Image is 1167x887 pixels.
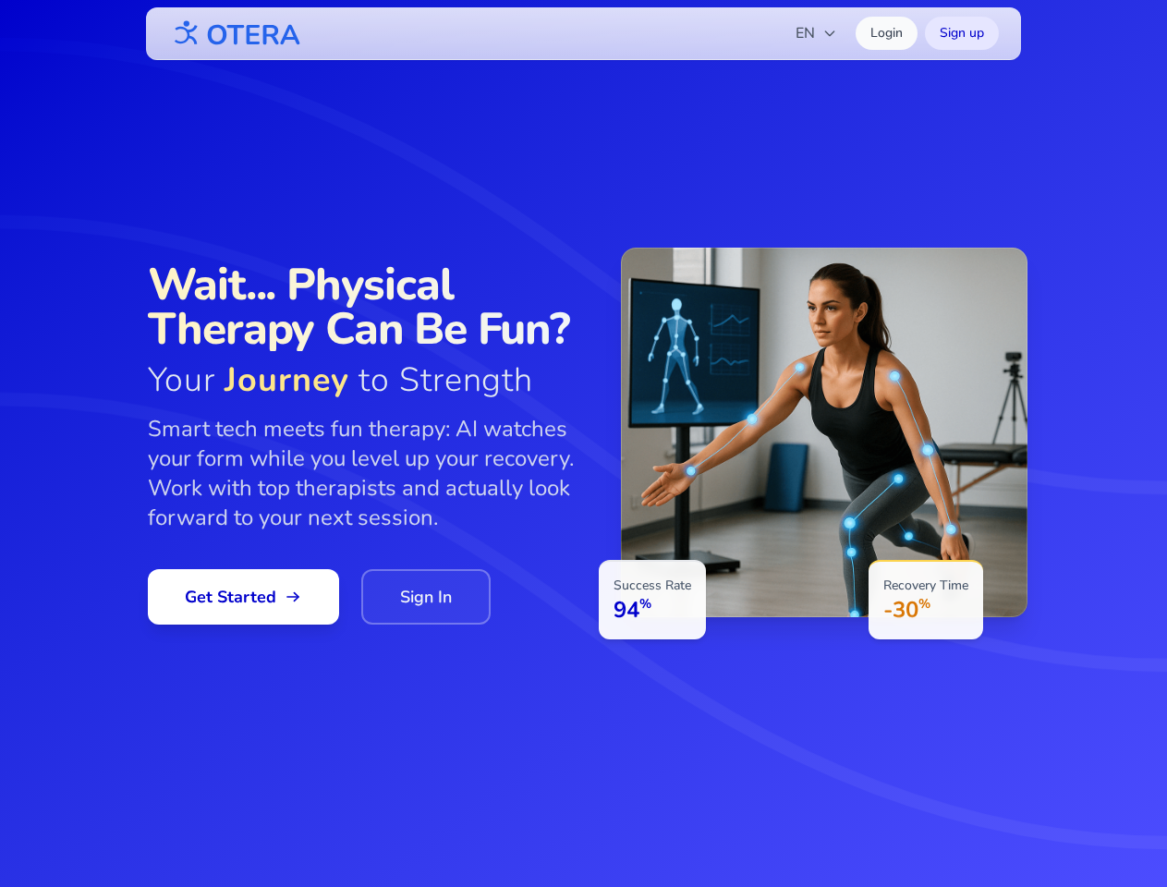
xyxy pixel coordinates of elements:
p: Smart tech meets fun therapy: AI watches your form while you level up your recovery. Work with to... [148,414,584,532]
span: Get Started [185,584,302,610]
button: EN [784,15,848,52]
a: Login [856,17,918,50]
span: Journey [225,358,349,403]
span: Wait... Physical Therapy Can Be Fun? [148,262,584,351]
span: EN [796,22,837,44]
a: Get Started [148,569,339,625]
a: Sign In [361,569,491,625]
p: 94 [614,595,691,625]
a: Sign up [925,17,999,50]
img: OTERA logo [168,13,301,55]
p: Success Rate [614,577,691,595]
span: Your to Strength [148,362,584,399]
